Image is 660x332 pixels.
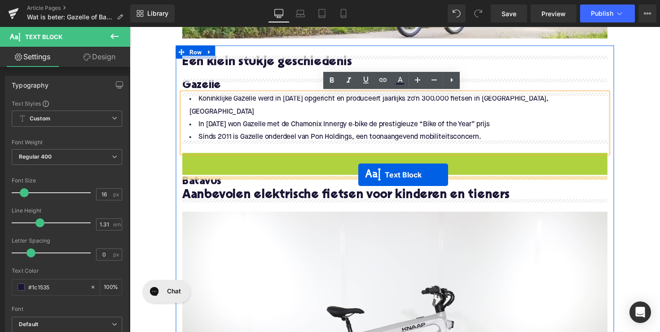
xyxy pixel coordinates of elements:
[448,4,466,22] button: Undo
[290,4,311,22] a: Laptop
[147,9,168,18] span: Library
[54,151,489,166] h3: Batavus
[629,301,651,323] div: Open Intercom Messenger
[54,67,489,93] li: Koninklijke Gazelle werd in [DATE] opgericht en produceert jaarlijks zo’n 300.000 fietsen in [GEO...
[19,153,52,160] b: Regular 400
[580,4,635,22] button: Publish
[12,208,122,214] div: Line Height
[469,4,487,22] button: Redo
[12,177,122,184] div: Font Size
[130,4,175,22] a: New Library
[113,221,121,227] span: em
[28,282,86,292] input: Color
[54,166,489,180] h2: Aanbevolen elektrische fietsen voor kinderen en tieners
[311,4,333,22] a: Tablet
[12,100,122,107] div: Text Styles
[12,268,122,274] div: Text Color
[54,30,489,44] h2: Een klein stukje geschiedenis
[12,306,122,312] div: Font
[502,9,516,18] span: Save
[12,139,122,146] div: Font Weight
[19,321,38,328] i: Default
[25,33,62,40] span: Text Block
[113,252,121,257] span: px
[27,4,130,12] a: Article Pages
[12,238,122,244] div: Letter Spacing
[541,9,566,18] span: Preview
[591,10,613,17] span: Publish
[76,19,88,32] a: Expand / Collapse
[54,106,489,120] li: Sinds 2011 is Gazelle onderdeel van Pon Holdings, een toonaangevend mobiliteitsconcern.
[27,13,113,21] span: Wat is beter: Gazelle of Batavus?
[100,279,122,295] div: %
[113,191,121,197] span: px
[531,4,576,22] a: Preview
[30,115,50,123] b: Custom
[268,4,290,22] a: Desktop
[54,93,489,106] li: In [DATE] won Gazelle met de Chamonix Innergy e‑bike de prestigieuze “Bike of the Year” prijs
[638,4,656,22] button: More
[59,19,76,32] span: Row
[67,47,132,67] a: Design
[9,256,67,286] iframe: Gorgias live chat messenger
[54,53,489,67] h3: Gazelle
[333,4,354,22] a: Mobile
[12,76,48,89] div: Typography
